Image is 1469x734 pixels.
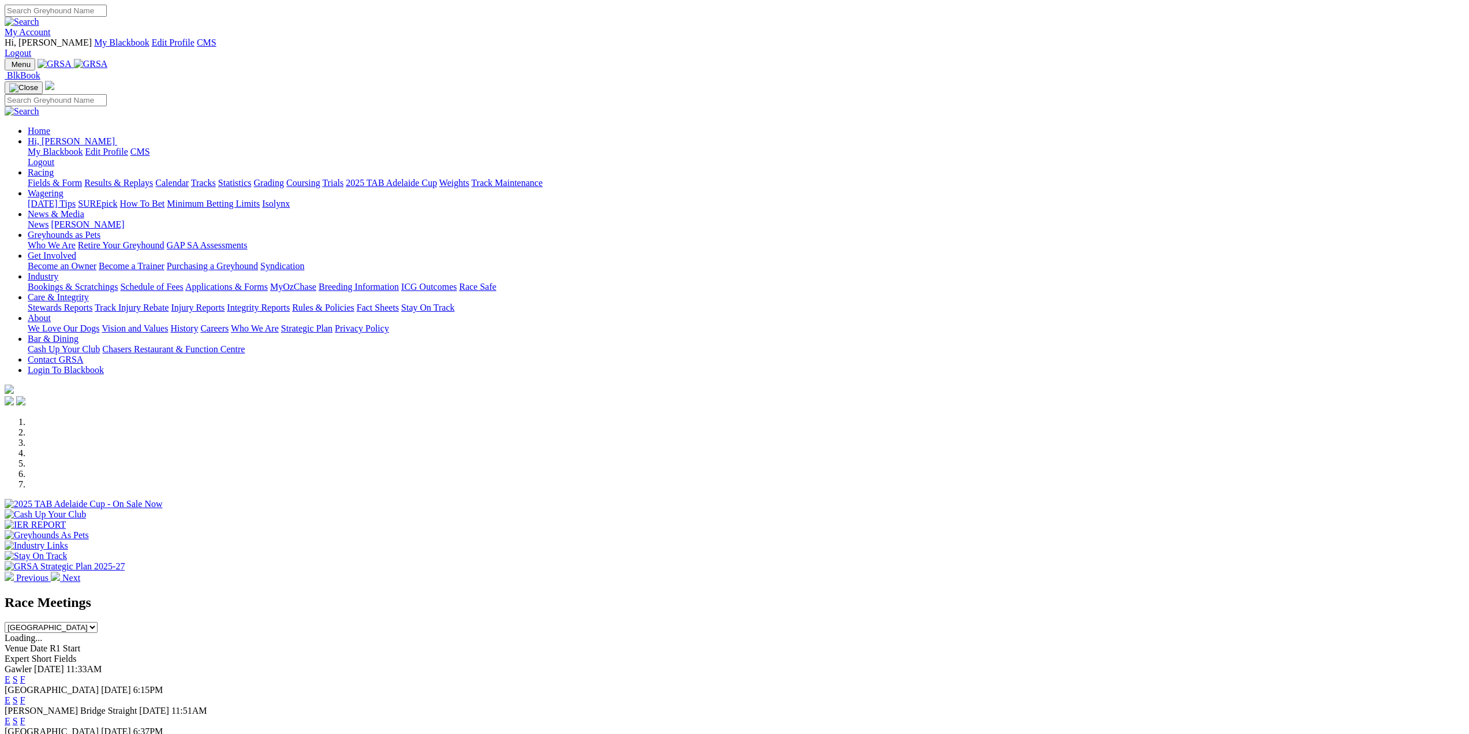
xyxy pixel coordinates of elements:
a: Minimum Betting Limits [167,199,260,208]
span: [GEOGRAPHIC_DATA] [5,685,99,695]
img: GRSA [74,59,108,69]
div: Care & Integrity [28,303,1464,313]
a: Vision and Values [102,323,168,333]
a: BlkBook [5,70,40,80]
a: Retire Your Greyhound [78,240,165,250]
a: Stewards Reports [28,303,92,312]
input: Search [5,94,107,106]
a: Track Injury Rebate [95,303,169,312]
a: How To Bet [120,199,165,208]
img: chevron-right-pager-white.svg [51,572,60,581]
div: Racing [28,178,1464,188]
span: 6:15PM [133,685,163,695]
a: Login To Blackbook [28,365,104,375]
a: Hi, [PERSON_NAME] [28,136,117,146]
div: Industry [28,282,1464,292]
a: Wagering [28,188,63,198]
a: MyOzChase [270,282,316,292]
a: Who We Are [231,323,279,333]
span: Short [32,654,52,664]
a: Bookings & Scratchings [28,282,118,292]
a: Who We Are [28,240,76,250]
a: Fact Sheets [357,303,399,312]
span: Loading... [5,633,42,643]
a: F [20,716,25,726]
img: GRSA [38,59,72,69]
a: Privacy Policy [335,323,389,333]
a: Applications & Forms [185,282,268,292]
span: Fields [54,654,76,664]
a: Get Involved [28,251,76,260]
input: Search [5,5,107,17]
a: Edit Profile [152,38,195,47]
a: Care & Integrity [28,292,89,302]
span: 11:33AM [66,664,102,674]
img: Greyhounds As Pets [5,530,89,541]
h2: Race Meetings [5,595,1464,610]
span: [DATE] [139,706,169,716]
span: Expert [5,654,29,664]
div: Bar & Dining [28,344,1464,355]
img: Search [5,106,39,117]
a: Home [28,126,50,136]
span: 11:51AM [171,706,207,716]
div: Hi, [PERSON_NAME] [28,147,1464,167]
span: Hi, [PERSON_NAME] [5,38,92,47]
img: Industry Links [5,541,68,551]
a: Rules & Policies [292,303,354,312]
a: Calendar [155,178,189,188]
a: Racing [28,167,54,177]
a: Syndication [260,261,304,271]
a: Fields & Form [28,178,82,188]
a: Coursing [286,178,320,188]
span: R1 Start [50,643,80,653]
a: Become a Trainer [99,261,165,271]
span: Venue [5,643,28,653]
img: GRSA Strategic Plan 2025-27 [5,561,125,572]
a: Become an Owner [28,261,96,271]
a: CMS [197,38,216,47]
a: Purchasing a Greyhound [167,261,258,271]
a: My Blackbook [28,147,83,157]
a: Logout [5,48,31,58]
img: Search [5,17,39,27]
a: Breeding Information [319,282,399,292]
img: facebook.svg [5,396,14,405]
a: About [28,313,51,323]
a: History [170,323,198,333]
img: logo-grsa-white.png [45,81,54,90]
img: logo-grsa-white.png [5,385,14,394]
a: E [5,716,10,726]
a: Contact GRSA [28,355,83,364]
a: News & Media [28,209,84,219]
a: [PERSON_NAME] [51,219,124,229]
a: Schedule of Fees [120,282,183,292]
span: Hi, [PERSON_NAME] [28,136,115,146]
a: SUREpick [78,199,117,208]
img: IER REPORT [5,520,66,530]
a: F [20,695,25,705]
img: Stay On Track [5,551,67,561]
span: [DATE] [34,664,64,674]
button: Toggle navigation [5,58,35,70]
a: Strategic Plan [281,323,332,333]
span: BlkBook [7,70,40,80]
a: Track Maintenance [472,178,543,188]
img: Close [9,83,38,92]
a: Greyhounds as Pets [28,230,100,240]
div: News & Media [28,219,1464,230]
span: [DATE] [101,685,131,695]
div: My Account [5,38,1464,58]
div: Wagering [28,199,1464,209]
a: News [28,219,48,229]
a: Bar & Dining [28,334,79,344]
a: S [13,695,18,705]
span: Date [30,643,47,653]
a: ICG Outcomes [401,282,457,292]
a: My Account [5,27,51,37]
span: Menu [12,60,31,69]
a: S [13,716,18,726]
img: twitter.svg [16,396,25,405]
a: CMS [130,147,150,157]
a: F [20,675,25,684]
